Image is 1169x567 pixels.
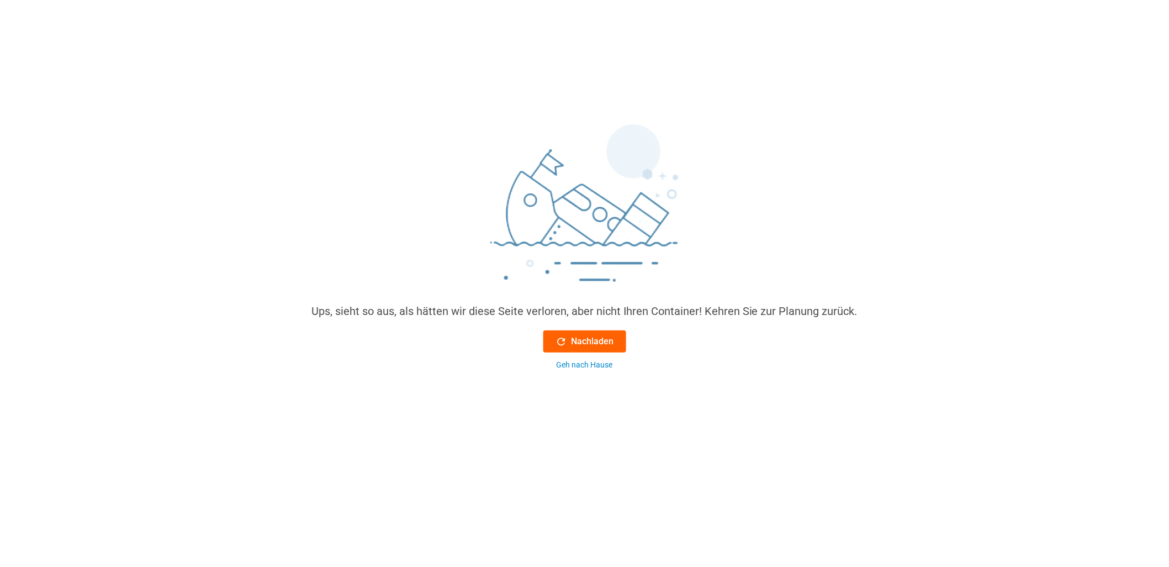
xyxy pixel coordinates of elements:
div: Geh nach Hause [557,359,613,371]
img: sinking_ship.png [419,119,750,303]
div: Ups, sieht so aus, als hätten wir diese Seite verloren, aber nicht Ihren Container! Kehren Sie zu... [311,303,858,319]
font: Nachladen [572,335,614,348]
button: Nachladen [543,330,626,353]
button: Geh nach Hause [543,359,626,371]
